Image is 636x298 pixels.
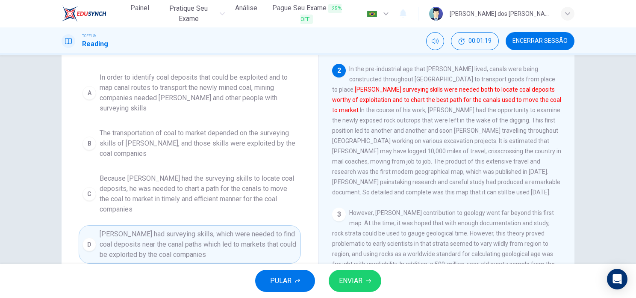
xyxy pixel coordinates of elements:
span: 00:01:19 [468,38,492,45]
button: AIn order to identify coal deposits that could be exploited and to map canal routes to transport ... [79,69,301,117]
img: EduSynch logo [62,5,106,22]
img: pt [367,11,377,17]
div: B [82,137,96,150]
div: 3 [332,208,346,221]
div: Esconder [451,32,499,50]
span: TOEFL® [82,33,96,39]
button: Análise [232,0,261,16]
span: [PERSON_NAME] had surveying skills, which were needed to find coal deposits near the canal paths ... [100,229,297,260]
a: Painel [126,0,153,27]
a: Análise [232,0,261,27]
div: [PERSON_NAME] dos [PERSON_NAME] [450,9,551,19]
span: In order to identify coal deposits that could be exploited and to map canal routes to transport t... [100,72,297,113]
button: PULAR [255,270,315,292]
div: A [82,86,96,100]
h1: Reading [82,39,108,49]
div: 2 [332,64,346,77]
button: CBecause [PERSON_NAME] had the surveying skills to locate coal deposits, he was needed to chart a... [79,170,301,218]
span: The transportation of coal to market depended on the surveying skills of [PERSON_NAME], and those... [100,128,297,159]
img: Profile picture [429,7,443,21]
button: Pague Seu Exame25% OFF [264,0,350,27]
div: Silenciar [426,32,444,50]
div: D [82,238,96,251]
button: Pratique seu exame [157,1,228,27]
span: Encerrar Sessão [512,38,568,45]
button: 00:01:19 [451,32,499,50]
span: In the pre-industrial age that [PERSON_NAME] lived, canals were being constructed throughout [GEO... [332,66,561,196]
span: Pratique seu exame [160,3,217,24]
span: Painel [130,3,149,13]
span: Análise [235,3,257,13]
div: C [82,187,96,201]
button: BThe transportation of coal to market depended on the surveying skills of [PERSON_NAME], and thos... [79,124,301,163]
a: EduSynch logo [62,5,126,22]
button: Encerrar Sessão [506,32,574,50]
button: D[PERSON_NAME] had surveying skills, which were needed to find coal deposits near the canal paths... [79,225,301,264]
button: ENVIAR [329,270,381,292]
span: Because [PERSON_NAME] had the surveying skills to locate coal deposits, he was needed to chart a ... [100,173,297,215]
font: [PERSON_NAME] surveying skills were needed both to locate coal deposits worthy of exploitation an... [332,86,561,113]
button: Painel [126,0,153,16]
div: Open Intercom Messenger [607,269,627,289]
span: Pague Seu Exame [268,3,346,24]
span: PULAR [270,275,291,287]
span: ENVIAR [339,275,362,287]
